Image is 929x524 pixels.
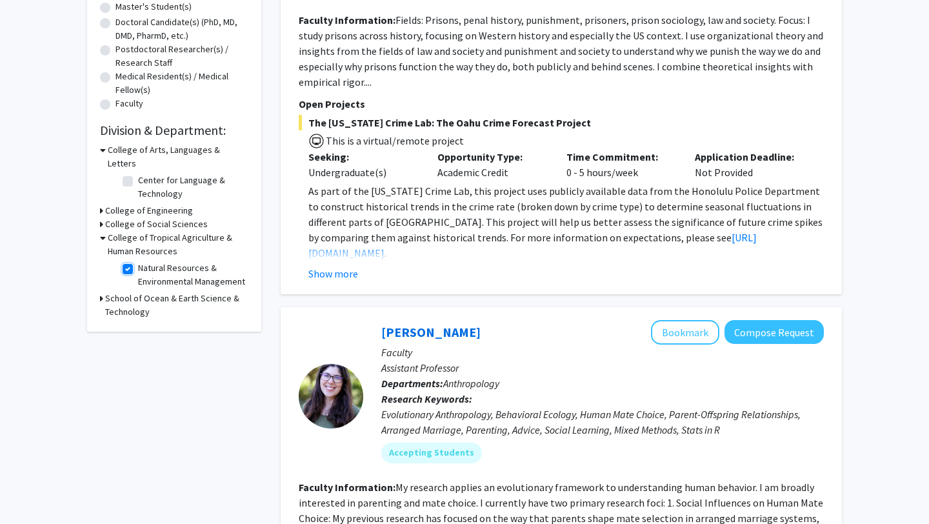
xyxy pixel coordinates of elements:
p: Assistant Professor [381,360,824,376]
div: Evolutionary Anthropology, Behavioral Ecology, Human Mate Choice, Parent-Offspring Relationships,... [381,407,824,438]
iframe: Chat [10,466,55,514]
div: Not Provided [685,149,814,180]
h3: College of Arts, Languages & Letters [108,143,248,170]
span: The [US_STATE] Crime Lab: The Oahu Crime Forecast Project [299,115,824,130]
p: Time Commitment: [566,149,676,165]
a: [PERSON_NAME] [381,324,481,340]
p: Application Deadline: [695,149,804,165]
label: Center for Language & Technology [138,174,245,201]
b: Research Keywords: [381,392,472,405]
p: Seeking: [308,149,418,165]
button: Add Elizabeth Agey to Bookmarks [651,320,719,345]
label: Natural Resources & Environmental Management [138,261,245,288]
p: . [308,183,824,261]
b: Faculty Information: [299,14,395,26]
p: Open Projects [299,96,824,112]
span: Anthropology [443,377,499,390]
h3: College of Tropical Agriculture & Human Resources [108,231,248,258]
p: Faculty [381,345,824,360]
label: Doctoral Candidate(s) (PhD, MD, DMD, PharmD, etc.) [115,15,248,43]
h3: College of Social Sciences [105,217,208,231]
button: Show more [308,266,358,281]
b: Faculty Information: [299,481,395,494]
a: [URL][DOMAIN_NAME] [308,231,757,259]
b: Departments: [381,377,443,390]
mat-chip: Accepting Students [381,443,482,463]
fg-read-more: Fields: Prisons, penal history, punishment, prisoners, prison sociology, law and society. Focus: ... [299,14,823,88]
span: This is a virtual/remote project [325,134,464,147]
label: Postdoctoral Researcher(s) / Research Staff [115,43,248,70]
h3: College of Engineering [105,204,193,217]
div: 0 - 5 hours/week [557,149,686,180]
button: Compose Request to Elizabeth Agey [724,320,824,344]
label: Faculty [115,97,143,110]
h3: School of Ocean & Earth Science & Technology [105,292,248,319]
div: Undergraduate(s) [308,165,418,180]
p: Opportunity Type: [437,149,547,165]
h2: Division & Department: [100,123,248,138]
div: Academic Credit [428,149,557,180]
label: Medical Resident(s) / Medical Fellow(s) [115,70,248,97]
span: As part of the [US_STATE] Crime Lab, this project uses publicly available data from the Honolulu ... [308,185,823,244]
